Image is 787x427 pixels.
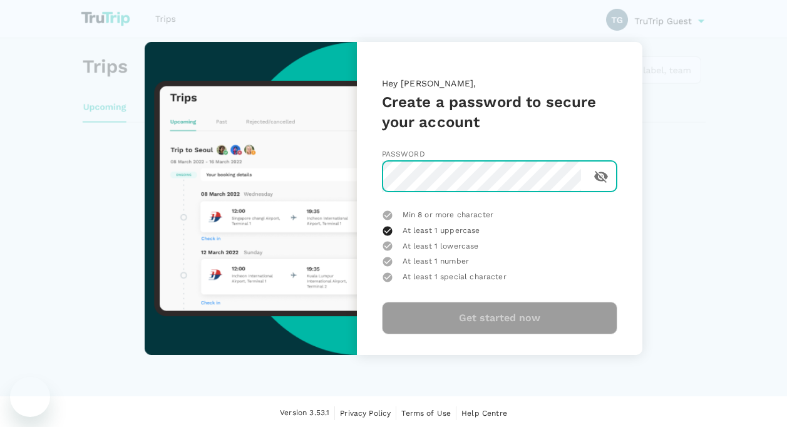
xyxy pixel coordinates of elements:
[403,240,479,253] span: At least 1 lowercase
[403,209,493,222] span: Min 8 or more character
[280,407,329,419] span: Version 3.53.1
[340,406,391,420] a: Privacy Policy
[382,92,617,132] h5: Create a password to secure your account
[401,409,451,418] span: Terms of Use
[10,377,50,417] iframe: Button to launch messaging window
[145,42,356,355] img: trutrip-set-password
[461,409,507,418] span: Help Centre
[403,225,480,237] span: At least 1 uppercase
[382,150,425,158] span: Password
[403,271,507,284] span: At least 1 special character
[382,77,617,92] p: Hey [PERSON_NAME],
[401,406,451,420] a: Terms of Use
[403,255,470,268] span: At least 1 number
[586,162,616,192] button: toggle password visibility
[340,409,391,418] span: Privacy Policy
[461,406,507,420] a: Help Centre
